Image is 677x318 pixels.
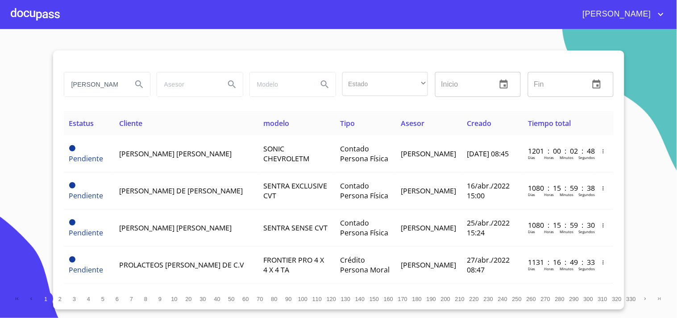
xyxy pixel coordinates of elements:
[340,255,390,275] span: Crédito Persona Moral
[69,228,104,238] span: Pendiente
[312,296,322,302] span: 110
[39,292,53,306] button: 1
[342,72,428,96] div: ​
[398,296,407,302] span: 170
[469,296,479,302] span: 220
[560,266,573,271] p: Minutos
[524,292,539,306] button: 260
[578,155,595,160] p: Segundos
[298,296,307,302] span: 100
[69,256,75,263] span: Pendiente
[73,296,76,302] span: 3
[296,292,310,306] button: 100
[171,296,177,302] span: 10
[158,296,162,302] span: 9
[467,149,509,159] span: [DATE] 08:45
[87,296,90,302] span: 4
[340,218,388,238] span: Contado Persona Física
[569,296,579,302] span: 290
[510,292,524,306] button: 250
[250,72,311,96] input: search
[467,181,510,201] span: 16/abr./2022 15:00
[498,296,507,302] span: 240
[528,192,535,197] p: Dias
[125,292,139,306] button: 7
[367,292,382,306] button: 150
[528,155,535,160] p: Dias
[596,292,610,306] button: 310
[182,292,196,306] button: 20
[221,74,243,95] button: Search
[578,266,595,271] p: Segundos
[341,296,350,302] span: 130
[401,223,456,233] span: [PERSON_NAME]
[560,155,573,160] p: Minutos
[439,292,453,306] button: 200
[441,296,450,302] span: 200
[467,255,510,275] span: 27/abr./2022 08:47
[581,292,596,306] button: 300
[427,296,436,302] span: 190
[496,292,510,306] button: 240
[101,296,104,302] span: 5
[44,296,47,302] span: 1
[119,118,142,128] span: Cliente
[340,144,388,163] span: Contado Persona Física
[196,292,210,306] button: 30
[528,220,588,230] p: 1080 : 15 : 59 : 30
[627,296,636,302] span: 330
[69,145,75,151] span: Pendiente
[528,229,535,234] p: Dias
[544,229,554,234] p: Horas
[157,72,218,96] input: search
[467,118,491,128] span: Creado
[401,149,456,159] span: [PERSON_NAME]
[310,292,324,306] button: 110
[410,292,424,306] button: 180
[144,296,147,302] span: 8
[401,118,424,128] span: Asesor
[528,257,588,267] p: 1131 : 16 : 49 : 33
[453,292,467,306] button: 210
[119,186,243,196] span: [PERSON_NAME] DE [PERSON_NAME]
[119,223,232,233] span: [PERSON_NAME] [PERSON_NAME]
[401,186,456,196] span: [PERSON_NAME]
[624,292,639,306] button: 330
[553,292,567,306] button: 280
[355,296,365,302] span: 140
[578,192,595,197] p: Segundos
[544,155,554,160] p: Horas
[384,296,393,302] span: 160
[512,296,522,302] span: 250
[263,181,327,201] span: SENTRA EXCLUSIVE CVT
[527,296,536,302] span: 260
[340,181,388,201] span: Contado Persona Física
[58,296,62,302] span: 2
[482,292,496,306] button: 230
[116,296,119,302] span: 6
[239,292,253,306] button: 60
[263,144,309,163] span: SONIC CHEVROLETM
[263,118,289,128] span: modelo
[282,292,296,306] button: 90
[340,118,355,128] span: Tipo
[584,296,593,302] span: 300
[214,296,220,302] span: 40
[96,292,110,306] button: 5
[544,266,554,271] p: Horas
[257,296,263,302] span: 70
[555,296,565,302] span: 280
[396,292,410,306] button: 170
[610,292,624,306] button: 320
[228,296,234,302] span: 50
[401,260,456,270] span: [PERSON_NAME]
[167,292,182,306] button: 10
[69,118,94,128] span: Estatus
[544,192,554,197] p: Horas
[567,292,581,306] button: 290
[560,229,573,234] p: Minutos
[69,265,104,275] span: Pendiente
[528,146,588,156] p: 1201 : 00 : 02 : 48
[129,74,150,95] button: Search
[612,296,622,302] span: 320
